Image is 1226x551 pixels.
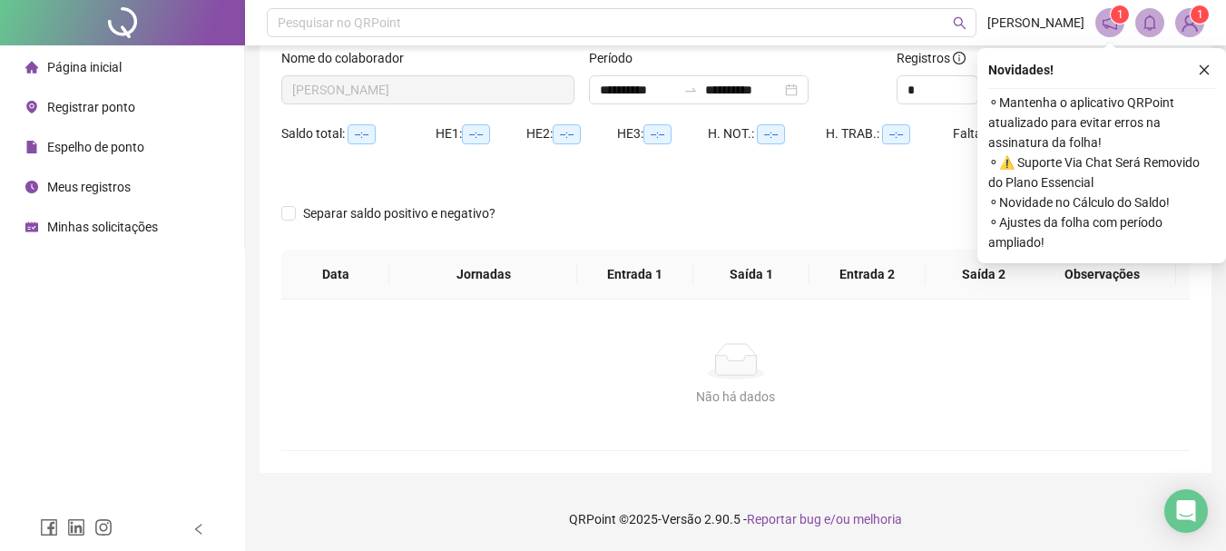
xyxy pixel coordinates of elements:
span: Registrar ponto [47,100,135,114]
sup: 1 [1111,5,1129,24]
th: Entrada 1 [577,250,693,300]
span: Versão [662,512,701,526]
img: 68269 [1176,9,1203,36]
span: search [953,16,966,30]
span: LUCAS SANTOS ALMEIDA [292,76,564,103]
div: Saldo total: [281,123,436,144]
span: ⚬ ⚠️ Suporte Via Chat Será Removido do Plano Essencial [988,153,1215,192]
span: clock-circle [25,181,38,193]
div: Não há dados [303,387,1168,407]
span: --:-- [643,124,672,144]
span: close [1198,64,1211,76]
span: bell [1142,15,1158,31]
span: Separar saldo positivo e negativo? [296,203,503,223]
span: --:-- [462,124,490,144]
span: swap-right [683,83,698,97]
span: Observações [1043,264,1162,284]
th: Jornadas [389,250,576,300]
th: Data [281,250,389,300]
span: schedule [25,221,38,233]
div: H. NOT.: [708,123,826,144]
span: 1 [1117,8,1123,21]
div: H. TRAB.: [826,123,953,144]
span: facebook [40,518,58,536]
div: HE 3: [617,123,708,144]
footer: QRPoint © 2025 - 2.90.5 - [245,487,1226,551]
th: Saída 1 [693,250,809,300]
span: notification [1102,15,1118,31]
span: info-circle [953,52,966,64]
span: ⚬ Novidade no Cálculo do Saldo! [988,192,1215,212]
th: Entrada 2 [809,250,926,300]
span: Espelho de ponto [47,140,144,154]
span: file [25,141,38,153]
span: ⚬ Ajustes da folha com período ampliado! [988,212,1215,252]
span: Registros [897,48,966,68]
span: --:-- [882,124,910,144]
th: Saída 2 [926,250,1042,300]
span: Página inicial [47,60,122,74]
div: HE 2: [526,123,617,144]
span: to [683,83,698,97]
span: ⚬ Mantenha o aplicativo QRPoint atualizado para evitar erros na assinatura da folha! [988,93,1215,153]
span: left [192,523,205,536]
span: Reportar bug e/ou melhoria [747,512,902,526]
label: Período [589,48,644,68]
span: [PERSON_NAME] [987,13,1084,33]
label: Nome do colaborador [281,48,416,68]
th: Observações [1028,250,1176,300]
sup: Atualize o seu contato no menu Meus Dados [1191,5,1209,24]
span: --:-- [348,124,376,144]
span: --:-- [553,124,581,144]
span: Meus registros [47,180,131,194]
span: home [25,61,38,74]
span: linkedin [67,518,85,536]
span: --:-- [757,124,785,144]
div: HE 1: [436,123,526,144]
div: Open Intercom Messenger [1164,489,1208,533]
span: Minhas solicitações [47,220,158,234]
span: Novidades ! [988,60,1054,80]
span: environment [25,101,38,113]
span: instagram [94,518,113,536]
span: 1 [1197,8,1203,21]
span: Faltas: [953,126,994,141]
